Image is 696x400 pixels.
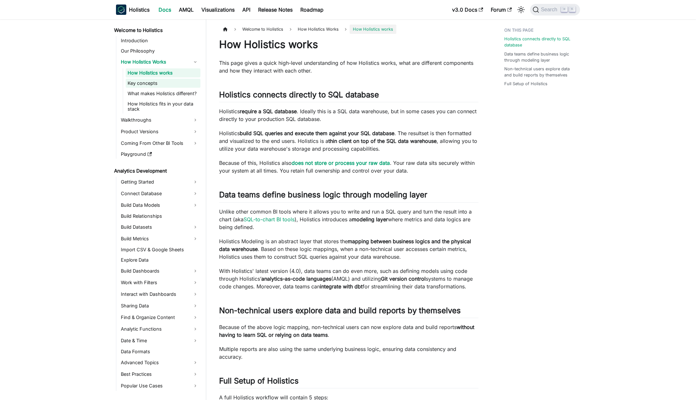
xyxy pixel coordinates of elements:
a: Import CSV & Google Sheets [119,245,200,254]
a: Advanced Topics [119,357,200,368]
a: How Holistics Works [119,57,200,67]
nav: Docs sidebar [110,19,206,400]
a: Sharing Data [119,301,200,311]
h2: Data teams define business logic through modeling layer [219,190,479,202]
span: How Holistics works [350,25,396,34]
a: API [238,5,254,15]
a: Find & Organize Content [119,312,200,323]
strong: modeling layer [352,216,388,223]
strong: Git version control [381,275,426,282]
strong: build SQL queries and execute them against your SQL database [240,130,394,136]
a: Holistics connects directly to SQL database [504,36,576,48]
p: Holistics Modeling is an abstract layer that stores the . Based on these logic mappings, when a n... [219,237,479,261]
kbd: ⌘ [561,6,567,12]
a: does not store or process your raw data [292,160,390,166]
a: Data Formats [119,347,200,356]
strong: without having to learn SQL or relying on data teams [219,324,474,338]
strong: mapping between business logics and the physical data warehouse [219,238,471,252]
a: Connect Database [119,188,200,199]
a: AMQL [175,5,198,15]
a: HolisticsHolistics [116,5,150,15]
a: Coming From Other BI Tools [119,138,200,148]
a: Full Setup of Holistics [504,81,547,87]
span: How Holistics Works [295,25,342,34]
a: Build Data Models [119,200,200,210]
a: Non-technical users explore data and build reports by themselves [504,66,576,78]
a: Analytic Functions [119,324,200,334]
a: Build Datasets [119,222,200,232]
a: Docs [155,5,175,15]
a: Welcome to Holistics [112,26,200,35]
h2: Non-technical users explore data and build reports by themselves [219,306,479,318]
a: Playground [119,150,200,159]
p: This page gives a quick high-level understanding of how Holistics works, what are different compo... [219,59,479,75]
p: Unlike other common BI tools where it allows you to write and run a SQL query and turn the result... [219,208,479,231]
a: Analytics Development [112,166,200,175]
p: Holistics . The resultset is then formatted and visualized to the end users. Holistics is a , all... [219,129,479,153]
a: How Holistics fits in your data stack [126,99,200,114]
p: Holistics . Ideally this is a SQL data warehouse, but in some cases you can connect directly to y... [219,107,479,123]
a: Explore Data [119,255,200,265]
p: Because of this, Holistics also . Your raw data sits securely within your system at all times. Yo... [219,159,479,175]
a: Interact with Dashboards [119,289,200,299]
a: Work with Filters [119,277,200,288]
a: Build Metrics [119,234,200,244]
a: Walkthroughs [119,115,200,125]
a: Getting Started [119,177,200,187]
a: Product Versions [119,126,200,137]
a: Best Practices [119,369,200,379]
img: Holistics [116,5,126,15]
kbd: K [569,6,575,12]
a: Build Dashboards [119,266,200,276]
a: Data teams define business logic through modeling layer [504,51,576,63]
p: Multiple reports are also using the same underlying business logic, ensuring data consistency and... [219,345,479,361]
b: Holistics [129,6,150,14]
h2: Full Setup of Holistics [219,376,479,388]
h1: How Holistics works [219,38,479,51]
span: Search [539,7,561,13]
a: Popular Use Cases [119,381,200,391]
a: Release Notes [254,5,296,15]
a: Our Philosophy [119,46,200,55]
a: Visualizations [198,5,238,15]
p: With Holistics' latest version (4.0), data teams can do even more, such as defining models using ... [219,267,479,290]
h2: Holistics connects directly to SQL database [219,90,479,102]
button: Switch between dark and light mode (currently light mode) [516,5,526,15]
a: Key concepts [126,79,200,88]
strong: require a SQL database [240,108,297,115]
a: v3.0 Docs [448,5,487,15]
a: Forum [487,5,516,15]
a: Home page [219,25,231,34]
p: Because of the above logic mapping, non-technical users can now explore data and build reports . [219,323,479,339]
strong: integrate with dbt [320,283,362,290]
a: SQL-to-chart BI tools [244,216,295,223]
button: Search (Command+K) [530,4,580,15]
strong: thin client on top of the SQL data warehouse [328,138,437,144]
a: How Holistics works [126,68,200,77]
span: Welcome to Holistics [239,25,286,34]
nav: Breadcrumbs [219,25,479,34]
strong: analytics-as-code languages [261,275,331,282]
a: Roadmap [296,5,327,15]
a: Date & Time [119,335,200,346]
a: What makes Holistics different? [126,89,200,98]
a: Build Relationships [119,212,200,221]
a: Introduction [119,36,200,45]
